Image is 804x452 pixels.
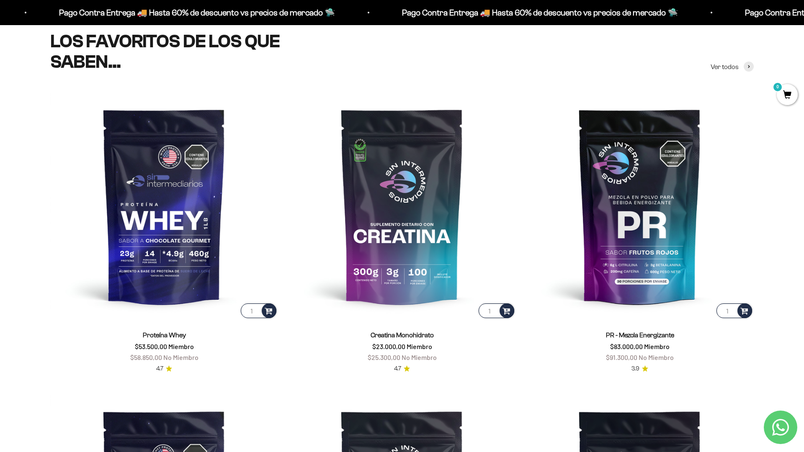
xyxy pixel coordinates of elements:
a: 3.93.9 de 5.0 estrellas [631,364,648,373]
a: 0 [777,91,798,100]
a: Proteína Whey [143,331,186,339]
span: Miembro [407,342,432,350]
span: Miembro [644,342,670,350]
span: Miembro [168,342,194,350]
span: 3.9 [631,364,639,373]
span: 4.7 [156,364,163,373]
a: PR - Mezcla Energizante [606,331,674,339]
span: $91.300,00 [606,353,637,361]
a: Ver todos [711,62,754,72]
span: $58.850,00 [130,353,162,361]
p: Pago Contra Entrega 🚚 Hasta 60% de descuento vs precios de mercado 🛸 [401,6,677,19]
span: $53.500,00 [135,342,167,350]
p: Pago Contra Entrega 🚚 Hasta 60% de descuento vs precios de mercado 🛸 [58,6,334,19]
span: Ver todos [711,62,739,72]
span: 4.7 [394,364,401,373]
span: $83.000,00 [610,342,643,350]
span: No Miembro [639,353,674,361]
span: $23.000,00 [372,342,405,350]
span: $25.300,00 [368,353,400,361]
span: No Miembro [402,353,437,361]
split-lines: LOS FAVORITOS DE LOS QUE SABEN... [50,31,280,72]
a: 4.74.7 de 5.0 estrellas [156,364,172,373]
span: No Miembro [163,353,198,361]
a: Creatina Monohidrato [371,331,434,339]
mark: 0 [773,82,783,92]
a: 4.74.7 de 5.0 estrellas [394,364,410,373]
